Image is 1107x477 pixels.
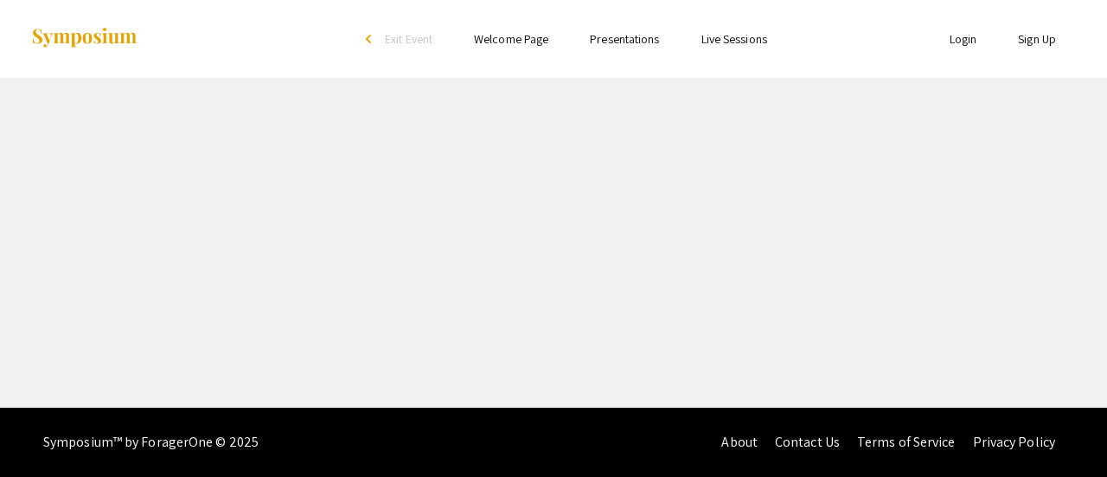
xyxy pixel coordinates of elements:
[775,433,840,451] a: Contact Us
[590,31,659,47] a: Presentations
[1033,399,1094,464] iframe: Chat
[366,34,376,44] div: arrow_back_ios
[1018,31,1056,47] a: Sign Up
[973,433,1055,451] a: Privacy Policy
[30,27,138,50] img: Symposium by ForagerOne
[950,31,977,47] a: Login
[721,433,758,451] a: About
[474,31,548,47] a: Welcome Page
[701,31,767,47] a: Live Sessions
[857,433,956,451] a: Terms of Service
[385,31,432,47] span: Exit Event
[43,408,259,477] div: Symposium™ by ForagerOne © 2025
